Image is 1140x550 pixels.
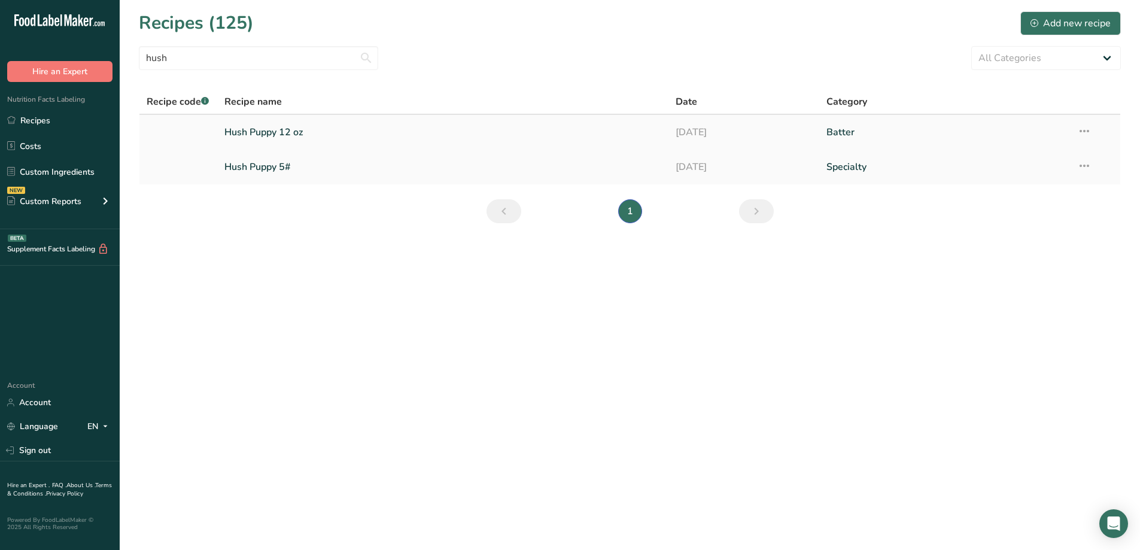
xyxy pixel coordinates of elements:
[7,416,58,437] a: Language
[7,61,113,82] button: Hire an Expert
[224,95,282,109] span: Recipe name
[739,199,774,223] a: Next page
[7,516,113,531] div: Powered By FoodLabelMaker © 2025 All Rights Reserved
[826,154,1063,180] a: Specialty
[8,235,26,242] div: BETA
[676,120,812,145] a: [DATE]
[1099,509,1128,538] div: Open Intercom Messenger
[676,154,812,180] a: [DATE]
[7,195,81,208] div: Custom Reports
[7,481,112,498] a: Terms & Conditions .
[224,154,662,180] a: Hush Puppy 5#
[826,120,1063,145] a: Batter
[1020,11,1121,35] button: Add new recipe
[52,481,66,490] a: FAQ .
[1030,16,1111,31] div: Add new recipe
[87,420,113,434] div: EN
[676,95,697,109] span: Date
[224,120,662,145] a: Hush Puppy 12 oz
[139,10,254,37] h1: Recipes (125)
[7,481,50,490] a: Hire an Expert .
[7,187,25,194] div: NEW
[66,481,95,490] a: About Us .
[826,95,867,109] span: Category
[487,199,521,223] a: Previous page
[139,46,378,70] input: Search for recipe
[147,95,209,108] span: Recipe code
[46,490,83,498] a: Privacy Policy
